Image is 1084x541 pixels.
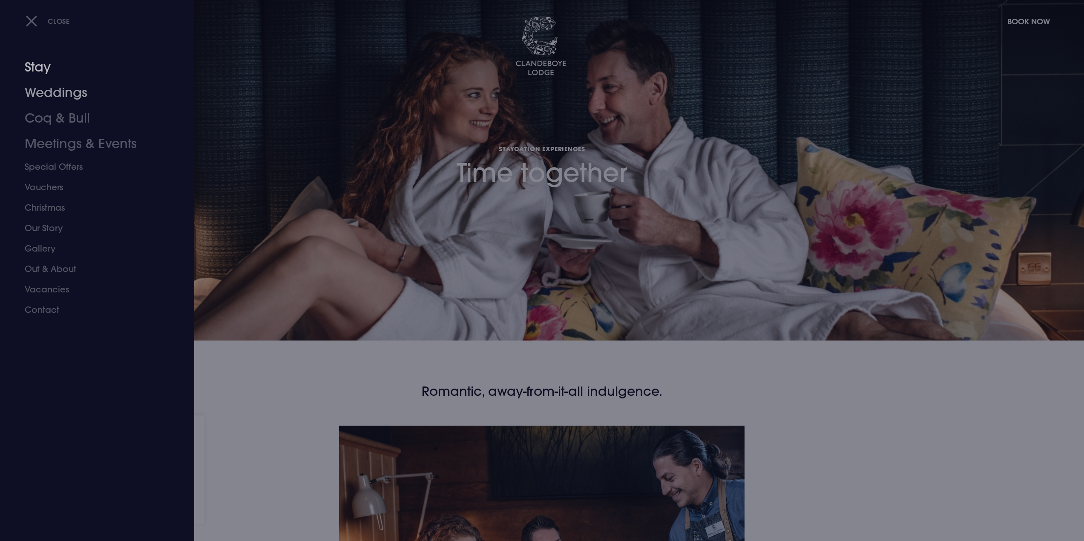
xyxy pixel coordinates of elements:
a: Out & About [25,259,159,279]
span: Close [48,17,70,26]
a: Christmas [25,198,159,218]
a: Special Offers [25,157,159,177]
a: Contact [25,300,159,320]
a: Coq & Bull [25,106,159,131]
a: Vacancies [25,279,159,300]
a: Gallery [25,238,159,259]
a: Vouchers [25,177,159,198]
a: Stay [25,54,159,80]
a: Weddings [25,80,159,106]
a: Meetings & Events [25,131,159,157]
button: Close [26,12,70,30]
a: Our Story [25,218,159,238]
